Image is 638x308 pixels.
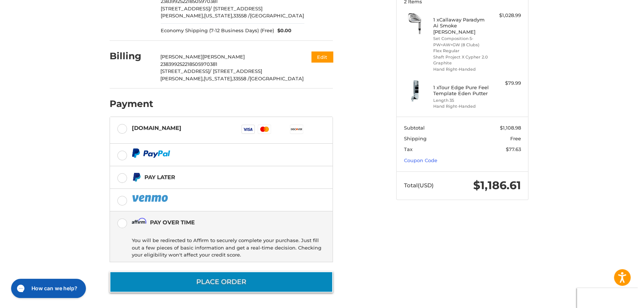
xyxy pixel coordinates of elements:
div: [DOMAIN_NAME] [132,122,181,134]
span: [GEOGRAPHIC_DATA] [250,13,304,19]
h2: Billing [110,50,153,62]
span: $1,186.61 [473,178,521,192]
span: / [STREET_ADDRESS] [210,6,263,11]
img: Pay Later icon [132,173,141,182]
h4: 1 x Callaway Paradym Ai Smoke [PERSON_NAME] [433,17,490,35]
span: [PERSON_NAME] [160,54,203,60]
span: 33558 / [233,76,250,81]
span: [PERSON_NAME], [160,76,204,81]
span: [US_STATE], [204,76,233,81]
iframe: Google Customer Reviews [577,288,638,308]
div: $79.99 [492,80,521,87]
a: Coupon Code [404,157,437,163]
h4: 1 x Tour Edge Pure Feel Template Eden Putter [433,84,490,97]
span: $0.00 [274,27,292,34]
span: Total (USD) [404,182,434,189]
li: Hand Right-Handed [433,103,490,110]
div: $1,028.99 [492,12,521,19]
span: Shipping [404,135,427,141]
div: Pay Later [144,171,175,183]
li: Hand Right-Handed [433,66,490,73]
span: Free [510,135,521,141]
span: [STREET_ADDRESS] [161,6,210,11]
li: Set Composition 5-PW+AW+GW (8 Clubs) [433,36,490,48]
li: Flex Regular [433,48,490,54]
iframe: Gorgias live chat messenger [7,276,88,301]
div: You will be redirected to Affirm to securely complete your purchase. Just fill out a few pieces o... [132,234,322,262]
li: Length 35 [433,97,490,104]
span: [GEOGRAPHIC_DATA] [250,76,304,81]
span: $77.63 [506,146,521,152]
span: 33558 / [233,13,250,19]
span: [PERSON_NAME], [161,13,204,19]
h2: Payment [110,98,153,110]
span: Economy Shipping (7-12 Business Days) (Free) [161,27,274,34]
span: Tax [404,146,412,152]
img: PayPal icon [132,194,170,203]
button: Edit [311,51,333,62]
img: Affirm icon [132,218,147,227]
div: Pay over time [150,216,195,228]
button: Place Order [110,271,333,292]
img: PayPal icon [132,148,170,158]
li: Shaft Project X Cypher 2.0 Graphite [433,54,490,66]
span: 18505970381 [187,61,217,67]
span: [US_STATE], [204,13,233,19]
span: $1,108.98 [500,125,521,131]
span: [PERSON_NAME] [203,54,245,60]
span: Subtotal [404,125,425,131]
span: [STREET_ADDRESS] [160,68,210,74]
span: / [STREET_ADDRESS] [210,68,262,74]
span: 2383992522 [160,61,187,67]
